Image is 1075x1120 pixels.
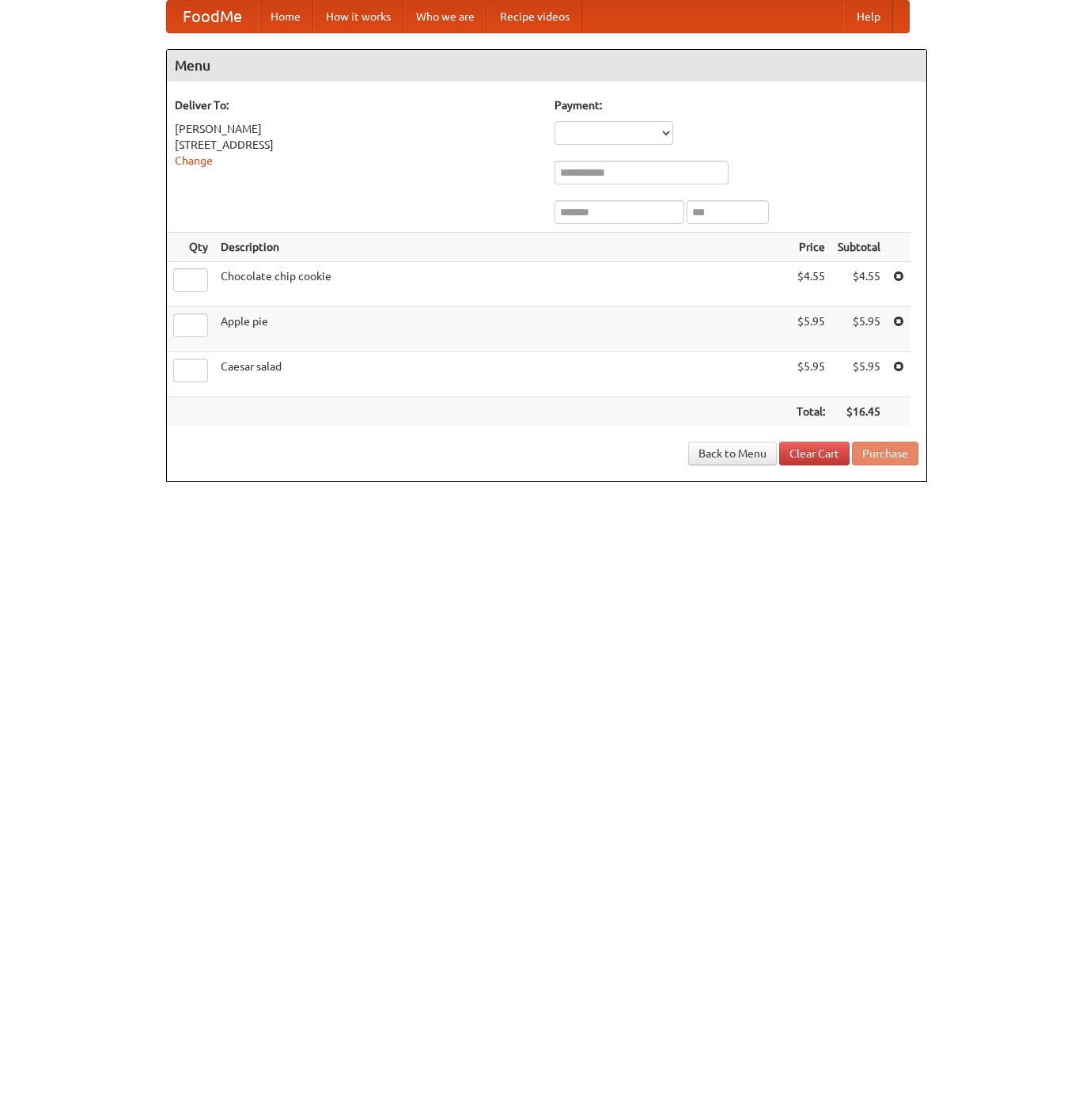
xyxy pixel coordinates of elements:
[831,262,887,307] td: $4.55
[790,397,831,427] th: Total:
[555,97,918,113] h5: Payment:
[790,307,831,352] td: $5.95
[831,233,887,262] th: Subtotal
[175,154,213,167] a: Change
[167,50,926,82] h4: Menu
[790,352,831,397] td: $5.95
[214,307,790,352] td: Apple pie
[844,1,893,32] a: Help
[831,352,887,397] td: $5.95
[214,233,790,262] th: Description
[779,442,850,465] a: Clear Cart
[175,121,539,137] div: [PERSON_NAME]
[175,97,539,113] h5: Deliver To:
[790,233,831,262] th: Price
[167,1,258,32] a: FoodMe
[790,262,831,307] td: $4.55
[313,1,403,32] a: How it works
[852,442,918,465] button: Purchase
[688,442,777,465] a: Back to Menu
[831,307,887,352] td: $5.95
[831,397,887,427] th: $16.45
[258,1,313,32] a: Home
[175,137,539,153] div: [STREET_ADDRESS]
[214,262,790,307] td: Chocolate chip cookie
[487,1,582,32] a: Recipe videos
[214,352,790,397] td: Caesar salad
[403,1,487,32] a: Who we are
[167,233,214,262] th: Qty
